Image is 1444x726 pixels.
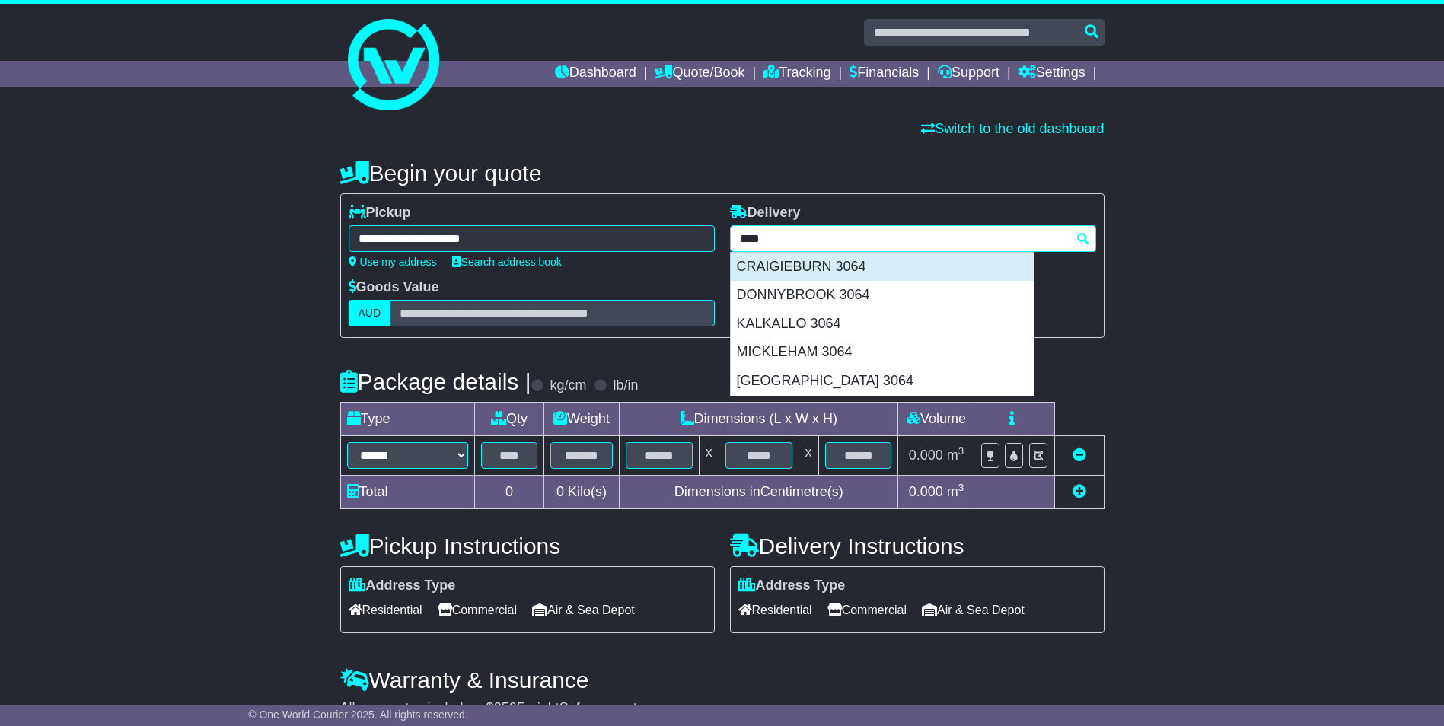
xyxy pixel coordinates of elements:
a: Use my address [349,256,437,268]
h4: Pickup Instructions [340,533,715,559]
span: 0.000 [909,447,943,463]
typeahead: Please provide city [730,225,1096,252]
h4: Delivery Instructions [730,533,1105,559]
h4: Package details | [340,369,531,394]
label: Address Type [349,578,456,594]
a: Financials [850,61,919,87]
sup: 3 [958,482,964,493]
h4: Warranty & Insurance [340,667,1105,693]
td: x [699,436,719,476]
span: Residential [738,598,812,622]
td: Dimensions (L x W x H) [619,403,898,436]
span: 0.000 [909,484,943,499]
td: Weight [543,403,619,436]
span: © One World Courier 2025. All rights reserved. [248,708,468,721]
td: Kilo(s) [543,476,619,509]
span: m [947,484,964,499]
div: MICKLEHAM 3064 [731,338,1034,367]
a: Quote/Book [655,61,744,87]
td: Total [340,476,475,509]
td: x [799,436,818,476]
label: Address Type [738,578,846,594]
a: Settings [1018,61,1085,87]
td: Volume [898,403,974,436]
a: Dashboard [555,61,636,87]
div: [GEOGRAPHIC_DATA] 3064 [731,367,1034,396]
label: Goods Value [349,279,439,296]
span: Air & Sea Depot [532,598,635,622]
td: Dimensions in Centimetre(s) [619,476,898,509]
a: Add new item [1073,484,1086,499]
a: Support [938,61,999,87]
a: Search address book [452,256,562,268]
div: CRAIGIEBURN 3064 [731,253,1034,282]
td: Type [340,403,475,436]
span: m [947,447,964,463]
sup: 3 [958,445,964,457]
span: 0 [556,484,564,499]
a: Switch to the old dashboard [921,121,1104,136]
span: Air & Sea Depot [922,598,1025,622]
span: Residential [349,598,422,622]
label: AUD [349,300,391,326]
label: lb/in [613,377,638,394]
h4: Begin your quote [340,161,1105,186]
a: Tracking [763,61,830,87]
span: Commercial [827,598,907,622]
div: DONNYBROOK 3064 [731,281,1034,310]
label: Delivery [730,205,801,221]
div: All our quotes include a $ FreightSafe warranty. [340,700,1105,717]
div: KALKALLO 3064 [731,310,1034,339]
a: Remove this item [1073,447,1086,463]
td: Qty [475,403,544,436]
label: Pickup [349,205,411,221]
td: 0 [475,476,544,509]
span: 250 [494,700,517,715]
span: Commercial [438,598,517,622]
label: kg/cm [550,377,586,394]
